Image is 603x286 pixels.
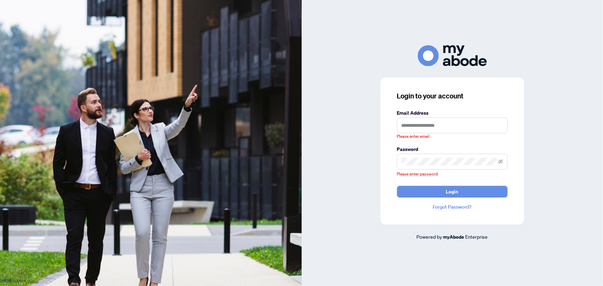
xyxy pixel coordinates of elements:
span: Powered by [417,233,442,240]
label: Password [397,145,508,153]
h3: Login to your account [397,91,508,101]
button: Login [397,186,508,198]
a: Forgot Password? [397,203,508,211]
keeper-lock: Open Keeper Popup [495,121,503,130]
span: Please enter password [397,171,438,177]
span: Please enter email [397,133,430,140]
a: myAbode [443,233,464,241]
span: Login [446,186,459,197]
span: Enterprise [465,233,488,240]
label: Email Address [397,109,508,117]
img: ma-logo [418,45,487,66]
span: eye-invisible [498,159,503,164]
